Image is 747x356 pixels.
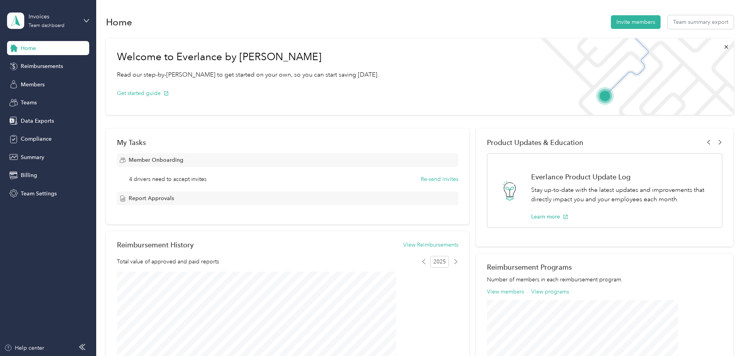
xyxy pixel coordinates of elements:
h1: Everlance Product Update Log [531,173,714,181]
span: Total value of approved and paid reports [117,258,219,266]
span: Team Settings [21,190,57,198]
button: View members [487,288,524,296]
p: Number of members in each reimbursement program. [487,275,722,284]
button: Invite members [611,15,661,29]
span: Product Updates & Education [487,138,584,147]
span: 4 drivers need to accept invites [129,175,207,183]
h1: Home [106,18,132,26]
iframe: Everlance-gr Chat Button Frame [703,312,747,356]
h2: Reimbursement History [117,241,194,249]
span: Reimbursements [21,62,63,70]
button: Help center [4,344,44,352]
span: Members [21,81,45,89]
div: My Tasks [117,138,458,147]
span: Member Onboarding [129,156,183,164]
h2: Reimbursement Programs [487,263,722,271]
button: Team summary export [668,15,734,29]
img: Welcome to everlance [533,38,733,115]
button: Get started guide [117,89,169,97]
span: Report Approvals [129,194,174,202]
span: Data Exports [21,117,54,125]
h1: Welcome to Everlance by [PERSON_NAME] [117,51,379,63]
span: Summary [21,153,44,161]
div: Team dashboard [29,23,65,28]
button: View programs [531,288,569,296]
p: Read our step-by-[PERSON_NAME] to get started on your own, so you can start saving [DATE]. [117,70,379,80]
button: Learn more [531,213,568,221]
p: Stay up-to-date with the latest updates and improvements that directly impact you and your employ... [531,185,714,204]
button: Re-send invites [421,175,458,183]
span: Teams [21,98,37,107]
span: Compliance [21,135,52,143]
span: 2025 [430,256,449,268]
div: Invoices [29,13,77,21]
span: Billing [21,171,37,179]
button: View Reimbursements [403,241,458,249]
span: Home [21,44,36,52]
